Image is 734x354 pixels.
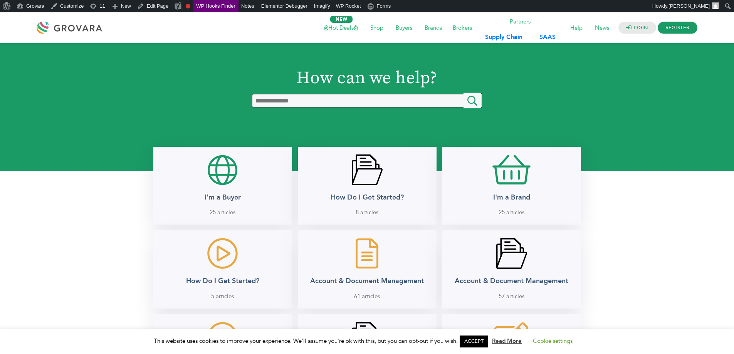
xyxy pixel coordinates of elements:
[186,277,259,285] h2: How Do I Get Started?
[310,277,424,285] h2: Account & Document Management
[211,292,234,301] span: 5 articles
[352,154,383,185] img: betterdocs-category-icon
[477,31,530,43] a: Supply Chain
[442,230,581,308] a: betterdocs-category-icon Account & Document Management 57 articles
[504,12,536,31] span: Partners
[354,292,380,301] span: 61 articles
[365,23,389,32] a: Shop
[210,208,235,217] span: 25 articles
[390,20,418,35] span: Buyers
[618,22,656,34] a: LOGIN
[460,336,488,347] a: ACCEPT
[442,147,581,225] a: I'm a Brand 25 articles
[352,322,383,353] img: betterdocs-category-icon
[447,23,477,32] a: Brokers
[319,20,363,35] span: Hot Deals
[499,208,524,217] span: 25 articles
[205,193,241,202] h2: I'm a Buyer
[658,22,697,34] span: REGISTER
[154,337,580,345] span: This website uses cookies to improve your experience. We'll assume you're ok with this, but you c...
[565,20,588,35] span: Help
[331,193,404,202] h2: How Do I Get Started?
[493,193,530,202] h2: I'm a Brand
[496,238,527,269] img: betterdocs-category-icon
[298,230,437,308] a: Account & Document Management 61 articles
[565,23,588,32] a: Help
[590,23,615,32] a: News
[492,337,522,345] a: Read More
[499,292,524,301] span: 57 articles
[419,23,447,32] a: Brands
[153,52,581,89] h1: How can we help?
[539,33,556,41] b: SAAS
[298,147,437,225] a: betterdocs-category-icon How Do I Get Started? 8 articles
[419,20,447,35] span: Brands
[533,337,573,345] a: Cookie settings
[532,31,563,43] a: SAAS
[186,4,190,8] div: Focus keyphrase not set
[390,23,418,32] a: Buyers
[455,277,568,285] h2: Account & Document Management
[668,3,710,9] span: [PERSON_NAME]
[153,230,292,308] a: How Do I Get Started? 5 articles
[365,20,389,35] span: Shop
[485,33,522,41] b: Supply Chain
[153,147,292,225] a: I'm a Buyer 25 articles
[590,20,615,35] span: News
[447,20,477,35] span: Brokers
[319,23,363,32] a: Hot Deals
[356,208,378,217] span: 8 articles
